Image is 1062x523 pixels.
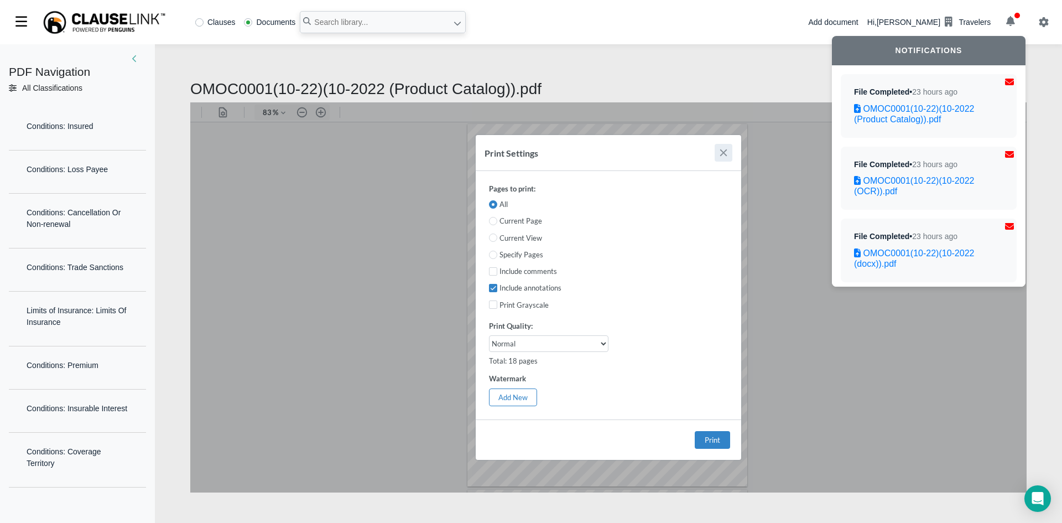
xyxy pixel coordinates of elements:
[244,18,295,26] label: Documents
[18,155,117,184] div: Conditions: Loss Payee
[307,197,358,208] label: Print Grayscale
[1002,74,1017,91] button: Mark as Read
[9,65,146,79] h4: PDF Navigation
[299,254,347,263] div: Total: 18 pages
[18,112,102,141] div: Conditions: Insured
[307,130,352,141] label: Current View
[854,87,957,97] div: File Completed •
[867,13,991,32] div: Hi, [PERSON_NAME]
[1002,147,1017,164] button: Mark as Read
[307,113,352,124] label: Current Page
[42,10,166,35] img: ClauseLink
[190,102,1027,493] iframe: webviewer
[18,198,137,239] div: Conditions: Cancellation Or Non-renewal
[18,253,132,282] div: Conditions: Trade Sanctions
[18,492,108,521] div: Conditions: Valuation
[854,103,1003,125] a: OMOC0001(10-22)(10-2022 (Product Catalog)).pdf
[18,351,107,380] div: Conditions: Premium
[912,87,957,96] span: Aug 28, 2025, 10:56 AM
[190,80,1027,99] h2: OMOC0001(10-22)(10-2022 (Product Catalog)).pdf
[854,175,1003,196] a: OMOC0001(10-22)(10-2022 (OCR)).pdf
[307,163,367,174] label: Include comments
[299,272,538,281] div: Watermark
[854,160,957,169] div: File Completed •
[22,82,82,94] div: All Classifications
[912,232,957,241] span: Aug 28, 2025, 10:55 AM
[18,437,137,478] div: Conditions: Coverage Territory
[959,17,991,28] div: Travelers
[18,296,137,337] div: Limits of Insurance: Limits Of Insurance
[307,147,353,158] label: Specify Pages
[299,219,538,228] div: Print Quality:
[1024,485,1051,512] div: Open Intercom Messenger
[832,36,1025,65] div: Notifications
[504,329,540,346] button: Print
[854,232,957,241] div: File Completed •
[307,180,371,191] label: Include annotations
[912,160,957,169] span: Aug 28, 2025, 10:55 AM
[18,394,136,423] div: Conditions: Insurable Interest
[195,18,236,26] label: Clauses
[300,11,466,33] input: Search library...
[854,248,1003,269] a: OMOC0001(10-22)(10-2022 (docx)).pdf
[1002,219,1017,236] button: Mark as Read
[18,53,137,65] div: Collapse Panel
[299,286,347,304] button: Add New
[808,17,858,28] div: Add document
